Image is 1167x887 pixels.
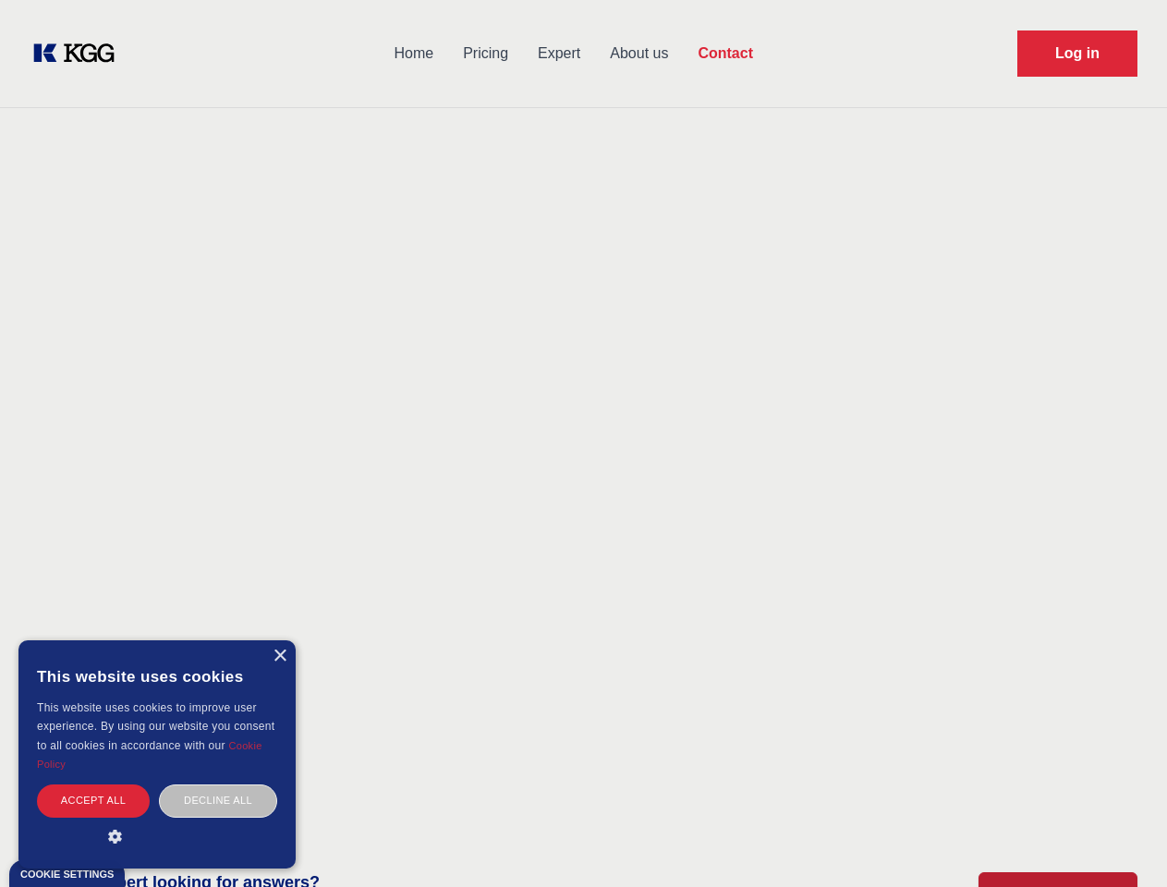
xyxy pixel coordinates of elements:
[159,784,277,817] div: Decline all
[30,39,129,68] a: KOL Knowledge Platform: Talk to Key External Experts (KEE)
[20,869,114,880] div: Cookie settings
[273,650,286,663] div: Close
[37,784,150,817] div: Accept all
[448,30,523,78] a: Pricing
[683,30,768,78] a: Contact
[1075,798,1167,887] iframe: Chat Widget
[37,740,262,770] a: Cookie Policy
[1017,30,1137,77] a: Request Demo
[37,701,274,752] span: This website uses cookies to improve user experience. By using our website you consent to all coo...
[595,30,683,78] a: About us
[523,30,595,78] a: Expert
[37,654,277,699] div: This website uses cookies
[379,30,448,78] a: Home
